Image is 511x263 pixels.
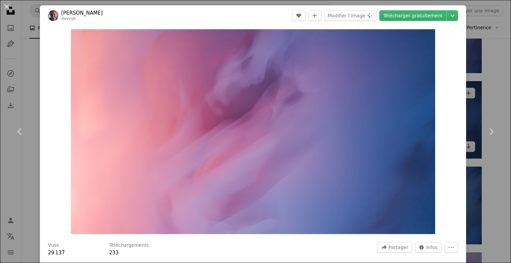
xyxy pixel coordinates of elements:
[48,10,59,21] img: Accéder au profil de david kidd
[109,250,119,256] span: 233
[48,250,65,256] span: 29 137
[71,29,435,234] button: Zoom sur cette image
[308,10,321,21] button: Ajouter à la collection
[61,10,103,16] a: [PERSON_NAME]
[61,16,76,21] a: davvyk
[109,242,149,249] h3: Téléchargements
[444,242,458,253] button: Plus d’actions
[389,242,408,252] span: Partager
[324,10,377,21] button: Modifier l’image
[447,10,458,21] button: Choisissez la taille de téléchargement
[377,242,412,253] button: Partager cette image
[292,10,305,21] button: J’aime
[426,242,437,252] span: Infos
[48,242,59,249] h3: Vues
[71,29,435,234] img: une photo floue d’un fond rose et bleu
[379,10,446,21] a: Télécharger gratuitement
[471,100,511,164] a: Suivant
[415,242,441,253] button: Statistiques de cette image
